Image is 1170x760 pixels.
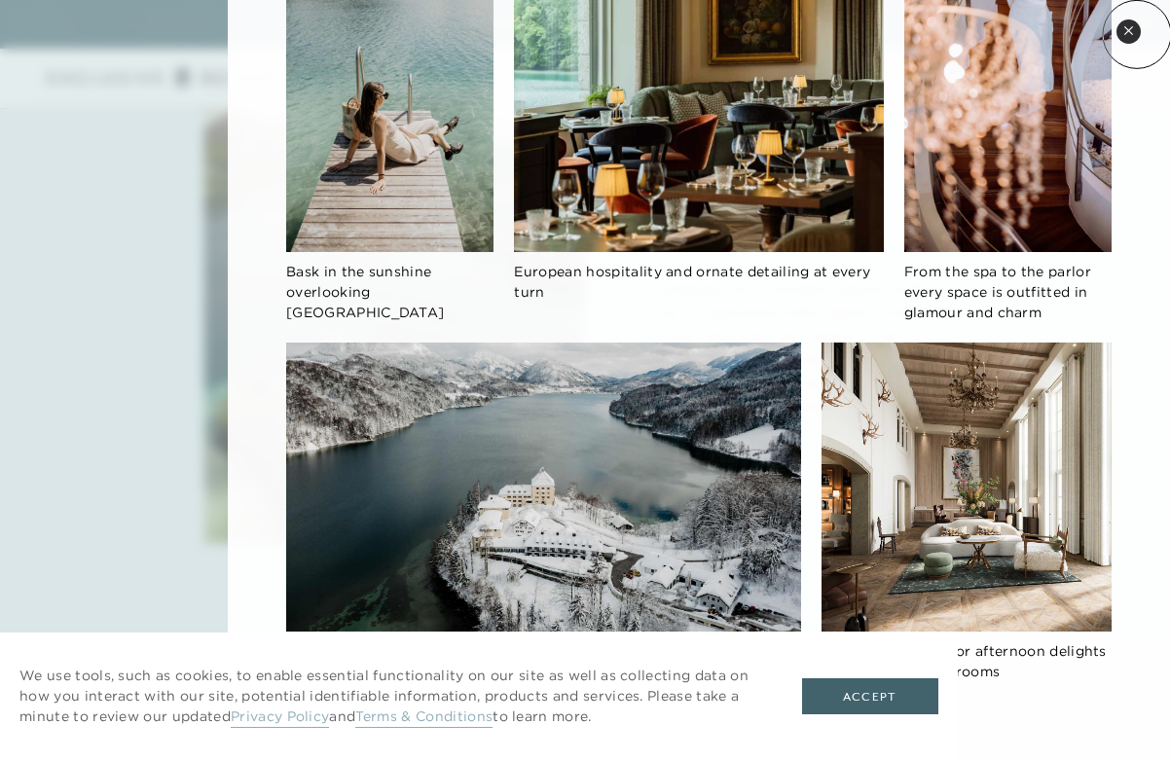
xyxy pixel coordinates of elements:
[822,642,1106,680] span: Enjoy morning tea or afternoon delights the various sitting rooms
[231,707,329,728] a: Privacy Policy
[19,666,763,727] p: We use tools, such as cookies, to enable essential functionality on our site as well as collectin...
[904,263,1091,321] span: From the spa to the parlor every space is outfitted in glamour and charm
[355,707,493,728] a: Terms & Conditions
[802,678,938,715] button: Accept
[286,263,444,321] span: Bask in the sunshine overlooking [GEOGRAPHIC_DATA]
[514,263,870,301] span: European hospitality and ornate detailing at every turn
